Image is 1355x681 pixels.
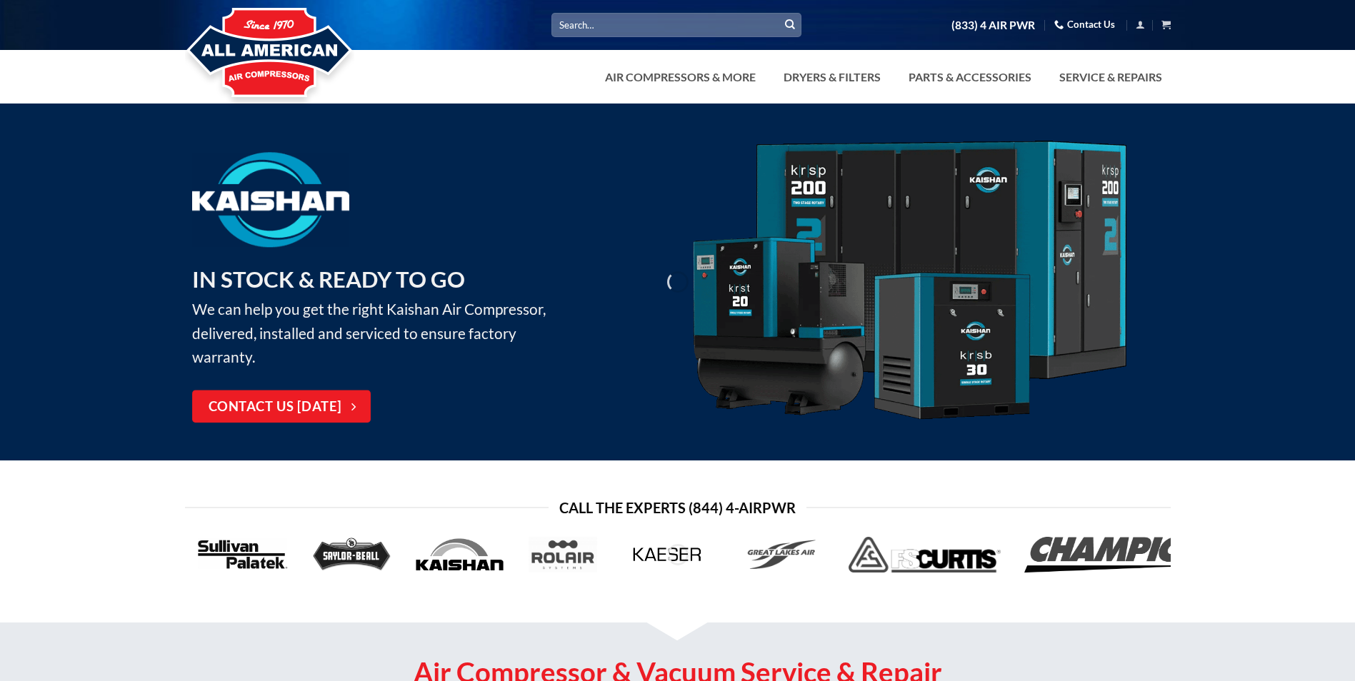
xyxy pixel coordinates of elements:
a: View cart [1161,16,1171,34]
a: Parts & Accessories [900,63,1040,91]
a: Dryers & Filters [775,63,889,91]
a: (833) 4 AIR PWR [951,13,1035,38]
img: Kaishan [688,141,1131,424]
button: Submit [779,14,801,36]
img: Kaishan [192,152,349,247]
span: Contact Us [DATE] [209,397,342,418]
input: Search… [551,13,801,36]
a: Air Compressors & More [596,63,764,91]
a: Contact Us [1054,14,1115,36]
a: Login [1136,16,1145,34]
a: Contact Us [DATE] [192,390,371,423]
a: Service & Repairs [1051,63,1171,91]
p: We can help you get the right Kaishan Air Compressor, delivered, installed and serviced to ensure... [192,262,567,369]
strong: IN STOCK & READY TO GO [192,266,465,293]
span: Call the Experts (844) 4-AirPwr [559,496,796,519]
